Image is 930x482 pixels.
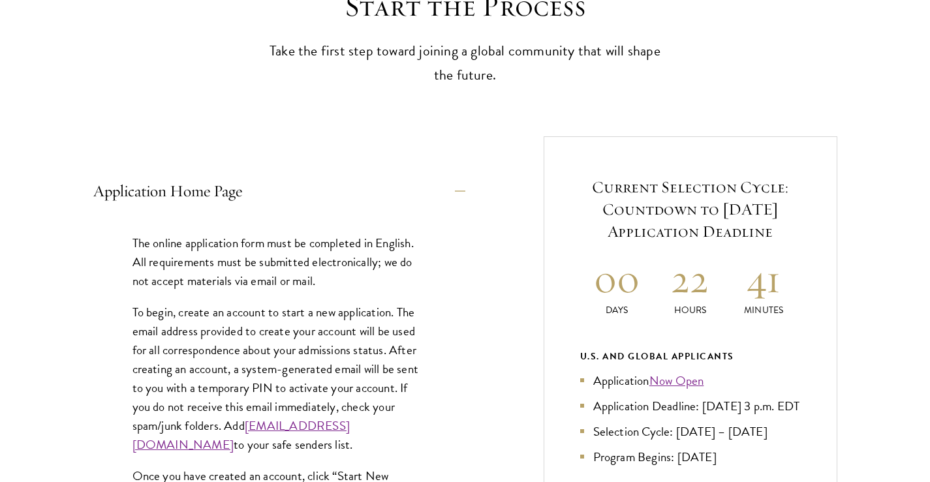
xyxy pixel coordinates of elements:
h2: 00 [580,254,654,303]
button: Application Home Page [93,175,465,207]
p: Minutes [727,303,801,317]
p: Days [580,303,654,317]
li: Application Deadline: [DATE] 3 p.m. EDT [580,397,801,415]
p: To begin, create an account to start a new application. The email address provided to create your... [132,303,426,455]
li: Application [580,371,801,390]
h5: Current Selection Cycle: Countdown to [DATE] Application Deadline [580,176,801,243]
div: U.S. and Global Applicants [580,348,801,365]
p: The online application form must be completed in English. All requirements must be submitted elec... [132,233,426,290]
a: Now Open [649,371,704,390]
p: Take the first step toward joining a global community that will shape the future. [263,39,668,87]
li: Selection Cycle: [DATE] – [DATE] [580,422,801,441]
p: Hours [653,303,727,317]
li: Program Begins: [DATE] [580,447,801,466]
h2: 41 [727,254,801,303]
h2: 22 [653,254,727,303]
a: [EMAIL_ADDRESS][DOMAIN_NAME] [132,416,350,454]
